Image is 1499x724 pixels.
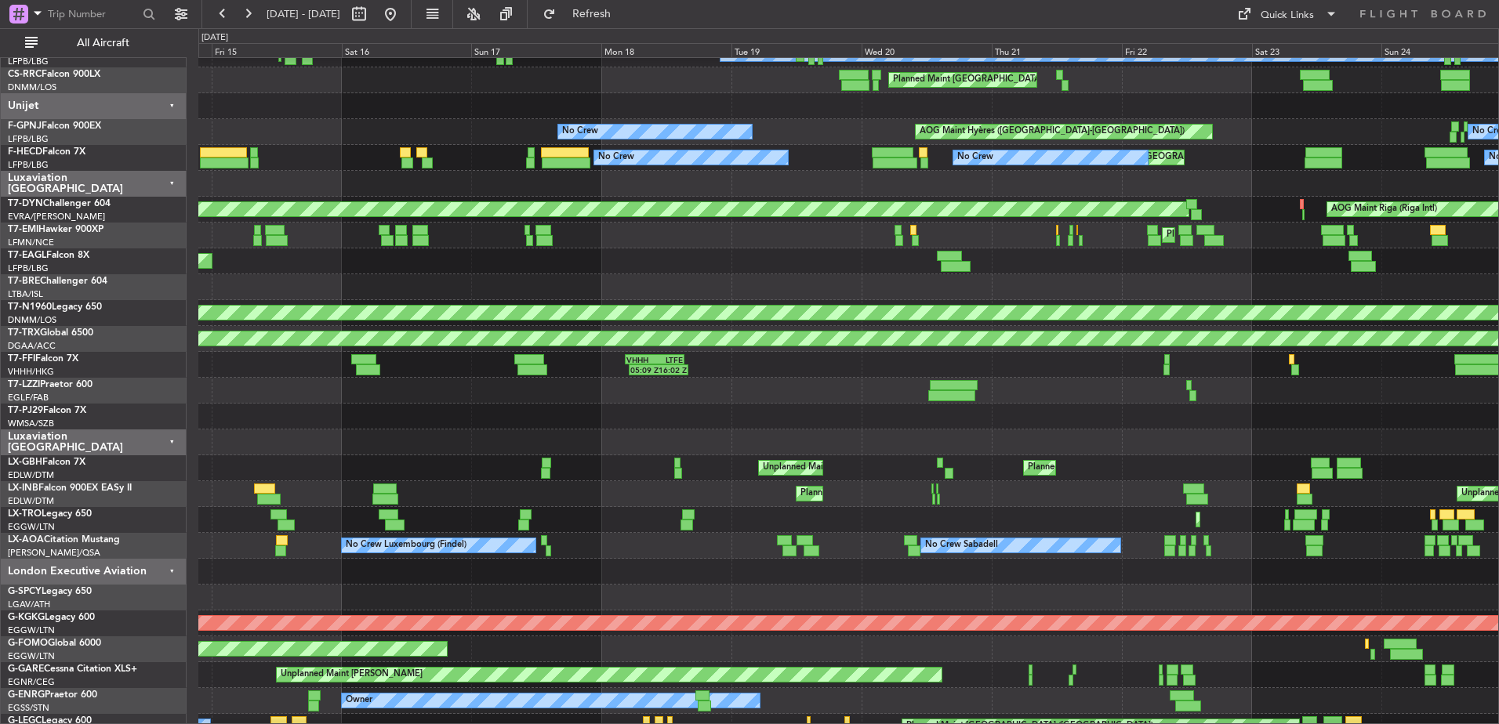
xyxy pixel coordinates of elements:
a: EGGW/LTN [8,650,55,662]
a: EGLF/FAB [8,392,49,404]
button: All Aircraft [17,31,170,56]
span: All Aircraft [41,38,165,49]
a: LX-TROLegacy 650 [8,509,92,519]
a: T7-EMIHawker 900XP [8,225,103,234]
a: LFPB/LBG [8,262,49,274]
div: AOG Maint Riga (Riga Intl) [1331,197,1437,221]
a: G-ENRGPraetor 600 [8,690,97,700]
span: T7-PJ29 [8,406,43,415]
span: LX-INB [8,483,38,493]
span: T7-TRX [8,328,40,338]
span: LX-AOA [8,535,44,545]
div: Planned Maint [PERSON_NAME] [1167,223,1298,247]
div: Unplanned Maint [PERSON_NAME] [281,663,423,686]
span: T7-LZZI [8,380,40,389]
span: CS-RRC [8,70,42,79]
div: Sat 23 [1252,43,1382,57]
a: EDLW/DTM [8,495,54,507]
a: T7-DYNChallenger 604 [8,199,111,208]
a: T7-FFIFalcon 7X [8,354,78,364]
div: Mon 18 [601,43,731,57]
a: LFPB/LBG [8,159,49,171]
span: LX-GBH [8,458,42,467]
button: Quick Links [1229,2,1345,27]
span: T7-BRE [8,277,40,286]
a: DGAA/ACC [8,340,56,352]
span: F-GPNJ [8,121,42,131]
a: F-HECDFalcon 7X [8,147,85,157]
a: LX-INBFalcon 900EX EASy II [8,483,132,493]
div: Planned Maint Nice ([GEOGRAPHIC_DATA]) [1028,456,1203,480]
a: LFMN/NCE [8,237,54,248]
div: Sun 17 [471,43,601,57]
div: Quick Links [1261,8,1314,24]
a: LFPB/LBG [8,133,49,145]
a: EGNR/CEG [8,676,55,688]
div: 05:09 Z [630,365,659,375]
span: G-KGKG [8,613,45,622]
div: Planned Maint [GEOGRAPHIC_DATA] ([GEOGRAPHIC_DATA]) [893,68,1140,92]
a: LTBA/ISL [8,288,43,300]
div: No Crew [562,120,598,143]
div: Thu 21 [992,43,1122,57]
span: G-SPCY [8,587,42,596]
span: F-HECD [8,147,42,157]
a: WMSA/SZB [8,418,54,429]
div: LTFE [655,355,683,364]
a: LFPB/LBG [8,56,49,67]
a: EDLW/DTM [8,469,54,481]
span: T7-FFI [8,354,35,364]
a: G-KGKGLegacy 600 [8,613,95,622]
div: AOG Maint Hyères ([GEOGRAPHIC_DATA]-[GEOGRAPHIC_DATA]) [920,120,1185,143]
div: Tue 19 [731,43,862,57]
a: EGSS/STN [8,702,49,714]
div: No Crew Sabadell [925,534,998,557]
span: G-ENRG [8,690,45,700]
a: LX-GBHFalcon 7X [8,458,85,467]
span: T7-EMI [8,225,38,234]
a: G-SPCYLegacy 650 [8,587,92,596]
div: Wed 20 [862,43,992,57]
span: G-FOMO [8,639,48,648]
a: G-FOMOGlobal 6000 [8,639,101,648]
a: F-GPNJFalcon 900EX [8,121,101,131]
div: Owner [346,689,372,712]
a: EVRA/[PERSON_NAME] [8,211,105,223]
div: No Crew [957,146,993,169]
div: VHHH [626,355,655,364]
span: T7-DYN [8,199,43,208]
a: CS-RRCFalcon 900LX [8,70,100,79]
div: No Crew [598,146,634,169]
input: Trip Number [48,2,138,26]
div: No Crew Luxembourg (Findel) [346,534,466,557]
a: T7-EAGLFalcon 8X [8,251,89,260]
a: T7-N1960Legacy 650 [8,302,102,312]
span: T7-EAGL [8,251,46,260]
a: LX-AOACitation Mustang [8,535,120,545]
div: [DATE] [201,31,228,45]
div: Fri 22 [1122,43,1252,57]
a: G-GARECessna Citation XLS+ [8,664,137,674]
a: VHHH/HKG [8,366,54,378]
div: Unplanned Maint [GEOGRAPHIC_DATA] ([GEOGRAPHIC_DATA]) [763,456,1021,480]
a: [PERSON_NAME]/QSA [8,547,100,559]
div: Sat 16 [342,43,472,57]
a: DNMM/LOS [8,81,56,93]
span: LX-TRO [8,509,42,519]
span: Refresh [559,9,625,20]
a: LGAV/ATH [8,599,50,610]
span: T7-N1960 [8,302,52,312]
div: 16:02 Z [659,365,687,375]
span: [DATE] - [DATE] [267,7,340,21]
button: Refresh [535,2,630,27]
a: T7-LZZIPraetor 600 [8,380,93,389]
span: G-GARE [8,664,44,674]
a: T7-PJ29Falcon 7X [8,406,86,415]
a: T7-TRXGlobal 6500 [8,328,93,338]
a: T7-BREChallenger 604 [8,277,107,286]
a: EGGW/LTN [8,521,55,533]
a: DNMM/LOS [8,314,56,326]
div: Fri 15 [212,43,342,57]
div: Planned Maint Geneva (Cointrin) [800,482,930,505]
a: EGGW/LTN [8,624,55,636]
